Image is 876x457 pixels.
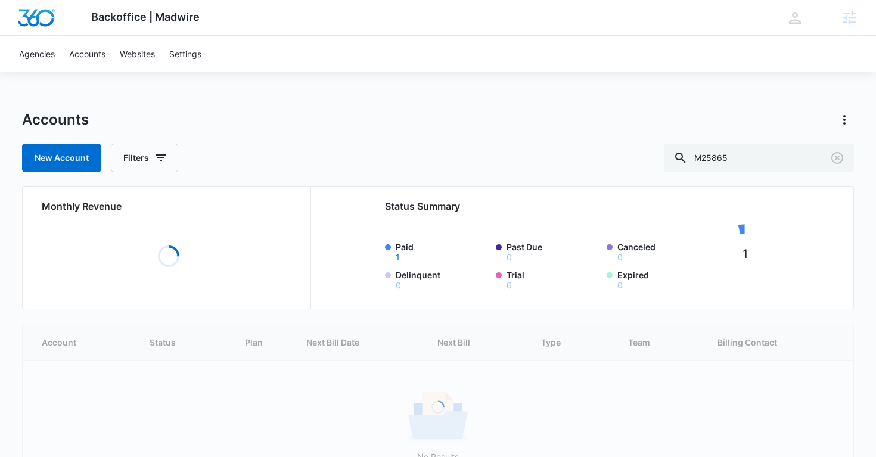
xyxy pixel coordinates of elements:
label: Paid [396,241,489,262]
h1: Accounts [22,111,89,129]
input: Search [664,144,854,172]
a: Accounts [62,36,113,72]
a: New Account [22,144,101,172]
label: Trial [507,269,599,290]
label: Delinquent [396,269,489,290]
button: Actions [835,110,854,129]
label: Past Due [507,241,599,262]
button: Filters [111,144,178,172]
a: Agencies [12,36,62,72]
button: Paid [396,253,400,262]
label: Expired [617,269,710,290]
a: Settings [162,36,209,72]
button: Clear [828,148,847,167]
span: Backoffice | Madwire [91,11,200,23]
h2: Status Summary [385,199,775,213]
a: Websites [113,36,162,72]
h2: Monthly Revenue [42,199,296,213]
label: Canceled [617,241,710,262]
tspan: 1 [743,247,748,261]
